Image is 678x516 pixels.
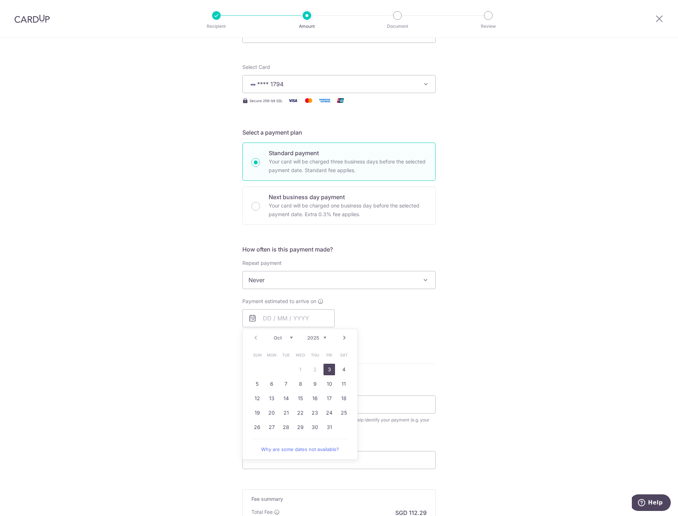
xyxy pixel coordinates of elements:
a: Next [340,333,349,342]
span: Thursday [309,349,321,361]
a: 15 [295,393,306,404]
label: Repeat payment [242,259,282,267]
a: 13 [266,393,277,404]
h5: Fee summary [251,495,427,503]
img: CardUp [14,14,50,23]
a: 6 [266,378,277,390]
p: Your card will be charged three business days before the selected payment date. Standard fee appl... [269,157,427,175]
a: 28 [280,421,292,433]
a: 25 [338,407,349,419]
a: 21 [280,407,292,419]
a: 14 [280,393,292,404]
a: 17 [323,393,335,404]
p: Review [462,23,515,30]
span: Wednesday [295,349,306,361]
span: Monday [266,349,277,361]
h5: Select a payment plan [242,128,436,137]
a: 3 [323,364,335,375]
img: Mastercard [301,96,316,105]
input: DD / MM / YYYY [242,309,335,327]
span: Sunday [251,349,263,361]
a: 26 [251,421,263,433]
a: 9 [309,378,321,390]
a: 12 [251,393,263,404]
img: American Express [317,96,332,105]
a: 11 [338,378,349,390]
span: Tuesday [280,349,292,361]
a: 4 [338,364,349,375]
a: 5 [251,378,263,390]
a: Why are some dates not available? [251,442,349,456]
img: Union Pay [333,96,348,105]
a: 16 [309,393,321,404]
span: Payment estimated to arrive on [242,298,316,305]
p: Next business day payment [269,193,427,201]
span: translation missing: en.payables.payment_networks.credit_card.summary.labels.select_card [242,64,270,70]
a: 7 [280,378,292,390]
span: Never [242,271,436,289]
a: 30 [309,421,321,433]
a: 20 [266,407,277,419]
a: 31 [323,421,335,433]
iframe: Opens a widget where you can find more information [632,494,671,512]
p: Total Fee [251,508,273,516]
p: Standard payment [269,149,427,157]
img: VISA [248,82,257,87]
img: Visa [286,96,300,105]
p: Amount [280,23,334,30]
a: 27 [266,421,277,433]
a: 8 [295,378,306,390]
a: 29 [295,421,306,433]
h5: How often is this payment made? [242,245,436,254]
span: Saturday [338,349,349,361]
p: Document [371,23,424,30]
a: 10 [323,378,335,390]
a: 19 [251,407,263,419]
span: Never [243,271,435,289]
span: Secure 256-bit SSL [250,98,283,104]
a: 24 [323,407,335,419]
p: Your card will be charged one business day before the selected payment date. Extra 0.3% fee applies. [269,201,427,219]
a: 18 [338,393,349,404]
a: 22 [295,407,306,419]
span: Friday [323,349,335,361]
a: 23 [309,407,321,419]
p: Recipient [190,23,243,30]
